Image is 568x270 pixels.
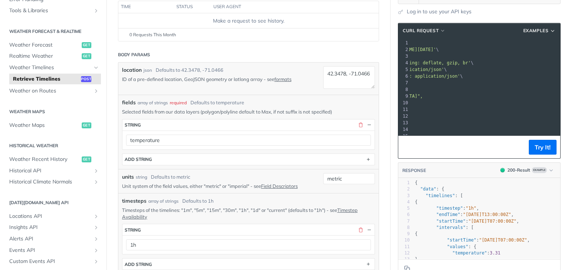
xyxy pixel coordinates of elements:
[436,225,466,230] span: "intervals"
[6,28,101,35] h2: Weather Forecast & realtime
[398,225,410,231] div: 8
[93,65,99,71] button: Show subpages for Weather Timelines
[9,235,91,243] span: Alerts API
[398,205,410,212] div: 5
[156,67,223,74] div: Defaults to 42.3478, -71.0466
[366,226,372,233] button: Hide
[6,245,101,256] a: Events APIShow subpages for Events API
[136,174,147,180] div: string
[415,219,519,224] span: : ,
[436,206,463,211] span: "timestep"
[490,250,500,256] span: 3.31
[402,142,412,153] button: Copy to clipboard
[396,60,409,66] div: 4
[415,225,474,230] span: : [
[93,259,99,264] button: Show subpages for Custom Events API
[415,180,417,185] span: {
[452,250,487,256] span: "temperature"
[6,142,101,149] h2: Historical Weather
[396,113,409,119] div: 12
[398,237,410,243] div: 10
[122,173,134,181] label: units
[125,261,152,267] div: ADD string
[521,27,558,34] button: Examples
[122,119,375,131] button: string
[398,193,410,199] div: 3
[396,53,409,60] div: 3
[13,75,79,83] span: Retrieve Timelines
[375,60,471,65] span: 'Accept-Encoding: deflate, gzip, br'
[463,212,511,217] span: "[DATE]T13:00:00Z"
[6,120,101,131] a: Weather Mapsget
[122,183,312,189] p: Unit system of the field values, either "metric" or "imperial" - see
[415,186,444,192] span: : {
[122,259,375,270] button: ADD string
[396,40,409,46] div: 1
[170,99,187,106] div: required
[398,199,410,205] div: 4
[415,212,514,217] span: : ,
[9,224,91,231] span: Insights API
[9,178,91,186] span: Historical Climate Normals
[426,193,455,198] span: "timelines"
[396,66,409,73] div: 5
[6,62,101,73] a: Weather TimelinesShow subpages for Weather Timelines
[93,225,99,230] button: Show subpages for Insights API
[9,258,91,265] span: Custom Events API
[125,156,152,162] div: ADD string
[82,53,91,59] span: get
[82,122,91,128] span: get
[400,27,448,34] button: cURL Request
[398,212,410,218] div: 6
[415,244,476,249] span: : {
[93,213,99,219] button: Hide subpages for Locations API
[6,154,101,165] a: Weather Recent Historyget
[6,165,101,176] a: Historical APIShow subpages for Historical API
[398,186,410,192] div: 2
[497,166,557,174] button: 200200-ResultExample
[174,1,211,13] th: status
[469,219,517,224] span: "[DATE]T07:00:00Z"
[122,108,375,115] p: Selected fields from our data layers (polygon/polyline default to Max, if not suffix is not speci...
[122,66,142,74] label: location
[6,211,101,222] a: Locations APIHide subpages for Locations API
[82,156,91,162] span: get
[415,257,417,262] span: }
[122,197,146,205] span: timesteps
[9,247,91,254] span: Events API
[466,206,476,211] span: "1h"
[415,250,500,256] span: :
[122,154,375,165] button: ADD string
[6,108,101,115] h2: Weather Maps
[118,51,150,58] div: Body Params
[6,176,101,188] a: Historical Climate NormalsShow subpages for Historical Climate Normals
[148,198,179,205] div: array of strings
[9,41,80,49] span: Weather Forecast
[122,99,136,107] span: fields
[6,233,101,244] a: Alerts APIShow subpages for Alerts API
[9,64,91,71] span: Weather Timelines
[81,76,91,82] span: post
[415,206,479,211] span: : ,
[9,213,91,220] span: Locations API
[93,88,99,94] button: Show subpages for Weather on Routes
[436,219,466,224] span: "startTime"
[415,231,417,236] span: {
[9,122,80,129] span: Weather Maps
[529,140,557,155] button: Try It!
[9,53,80,60] span: Realtime Weather
[6,5,101,16] a: Tools & LibrariesShow subpages for Tools & Libraries
[151,173,190,181] div: Defaults to metric
[415,199,417,205] span: {
[129,31,176,38] span: 0 Requests This Month
[396,86,409,93] div: 8
[420,186,436,192] span: "data"
[93,236,99,242] button: Show subpages for Alerts API
[211,1,364,13] th: user agent
[415,237,530,243] span: : ,
[93,179,99,185] button: Show subpages for Historical Climate Normals
[9,167,91,175] span: Historical API
[93,247,99,253] button: Show subpages for Events API
[523,27,549,34] span: Examples
[398,231,410,237] div: 9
